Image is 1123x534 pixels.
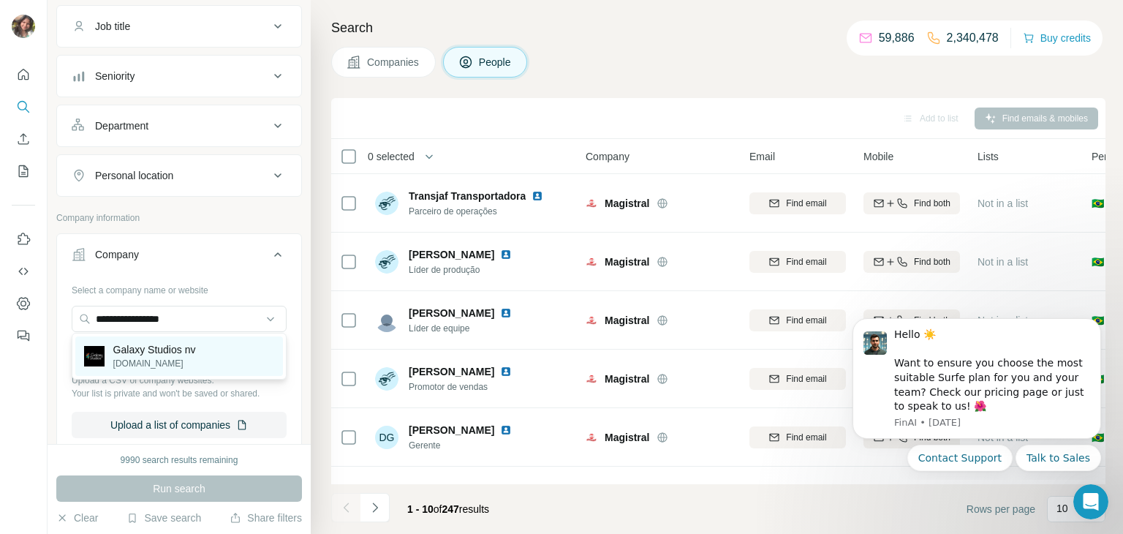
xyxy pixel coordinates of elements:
[786,431,826,444] span: Find email
[409,423,494,437] span: [PERSON_NAME]
[409,263,518,277] span: Líder de produção
[1092,255,1104,269] span: 🇧🇷
[12,323,35,349] button: Feedback
[12,15,35,38] img: Avatar
[375,367,398,391] img: Avatar
[72,412,287,438] button: Upload a list of companies
[84,346,105,366] img: Galaxy Studios nv
[12,226,35,252] button: Use Surfe on LinkedIn
[863,149,893,164] span: Mobile
[532,190,543,202] img: LinkedIn logo
[586,373,597,385] img: Logo of Magistral
[331,18,1105,38] h4: Search
[407,503,489,515] span: results
[786,255,826,268] span: Find email
[586,315,597,326] img: Logo of Magistral
[1023,28,1091,48] button: Buy credits
[409,247,494,262] span: [PERSON_NAME]
[121,454,238,467] div: 9990 search results remaining
[12,158,35,184] button: My lists
[978,149,999,164] span: Lists
[12,61,35,88] button: Quick start
[786,314,826,327] span: Find email
[586,432,597,443] img: Logo of Magistral
[586,149,629,164] span: Company
[126,511,201,525] button: Save search
[12,94,35,120] button: Search
[409,306,494,320] span: [PERSON_NAME]
[113,342,196,357] p: Galaxy Studios nv
[586,256,597,268] img: Logo of Magistral
[375,192,398,215] img: Avatar
[879,29,915,47] p: 59,886
[500,366,512,377] img: LinkedIn logo
[95,247,139,262] div: Company
[12,126,35,152] button: Enrich CSV
[749,426,846,448] button: Find email
[978,198,1028,209] span: Not in a list
[12,290,35,317] button: Dashboard
[95,119,148,133] div: Department
[407,503,434,515] span: 1 - 10
[360,493,390,522] button: Navigate to next page
[863,251,960,273] button: Find both
[914,197,950,210] span: Find both
[72,278,287,297] div: Select a company name or website
[978,256,1028,268] span: Not in a list
[1056,501,1068,516] p: 10
[409,205,549,218] span: Parceiro de operações
[605,372,649,386] span: Magistral
[967,502,1035,516] span: Rows per page
[1073,484,1108,519] iframe: Intercom live chat
[500,483,512,494] img: LinkedIn logo
[831,306,1123,480] iframe: Intercom notifications message
[375,426,398,449] div: DG
[914,255,950,268] span: Find both
[749,309,846,331] button: Find email
[1092,196,1104,211] span: 🇧🇷
[375,484,398,508] img: Avatar
[500,307,512,319] img: LinkedIn logo
[95,69,135,83] div: Seniority
[56,511,98,525] button: Clear
[479,55,513,69] span: People
[605,430,649,445] span: Magistral
[409,481,494,496] span: [PERSON_NAME]
[230,511,302,525] button: Share filters
[113,357,196,370] p: [DOMAIN_NAME]
[434,503,442,515] span: of
[57,9,301,44] button: Job title
[586,198,597,209] img: Logo of Magistral
[57,158,301,193] button: Personal location
[72,387,287,400] p: Your list is private and won't be saved or shared.
[72,374,287,387] p: Upload a CSV of company websites.
[375,250,398,274] img: Avatar
[57,108,301,143] button: Department
[409,322,518,335] span: Líder de equipe
[749,149,775,164] span: Email
[947,29,999,47] p: 2,340,478
[95,19,130,34] div: Job title
[375,309,398,332] img: Avatar
[786,197,826,210] span: Find email
[500,424,512,436] img: LinkedIn logo
[786,372,826,386] span: Find email
[749,368,846,390] button: Find email
[442,503,459,515] span: 247
[605,196,649,211] span: Magistral
[409,380,518,394] span: Promotor de vendas
[367,55,420,69] span: Companies
[749,192,846,214] button: Find email
[95,168,173,183] div: Personal location
[605,313,649,328] span: Magistral
[57,237,301,278] button: Company
[500,249,512,260] img: LinkedIn logo
[749,251,846,273] button: Find email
